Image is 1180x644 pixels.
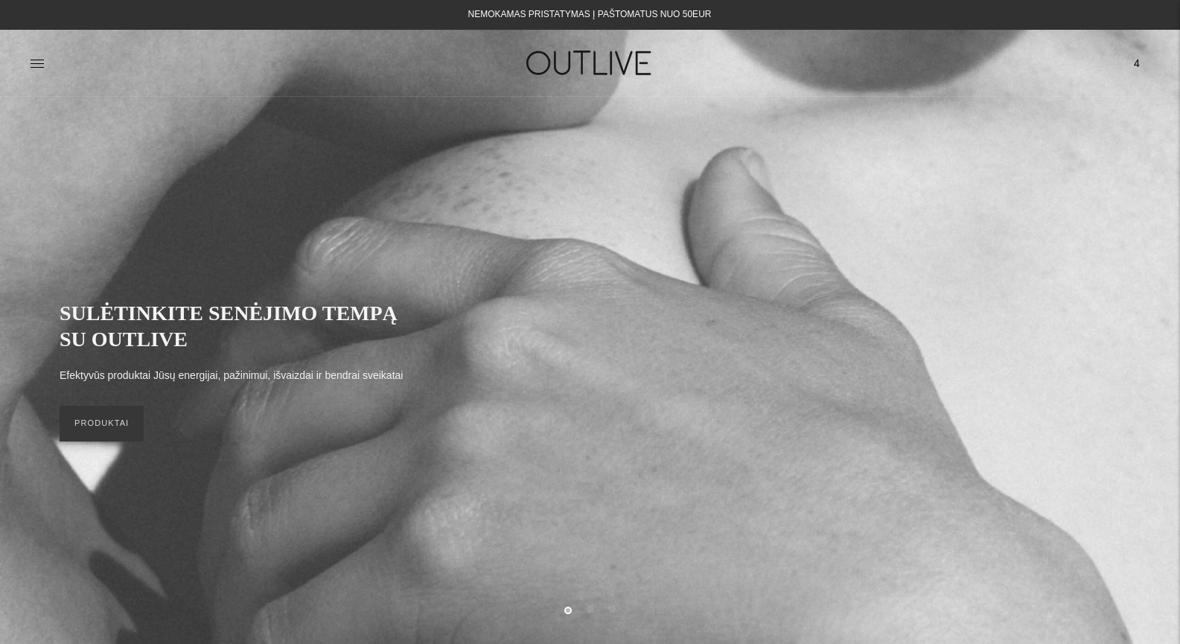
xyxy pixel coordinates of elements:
[608,605,616,613] button: Move carousel to slide 3
[564,607,572,614] button: Move carousel to slide 1
[468,6,712,24] div: NEMOKAMAS PRISTATYMAS Į PAŠTOMATUS NUO 50EUR
[497,37,683,89] img: OUTLIVE
[60,406,144,441] a: PRODUKTAI
[1123,47,1150,80] a: 4
[587,605,594,613] button: Move carousel to slide 2
[60,367,403,385] p: Efektyvūs produktai Jūsų energijai, pažinimui, išvaizdai ir bendrai sveikatai
[1126,53,1147,74] span: 4
[60,300,417,352] h2: SULĖTINKITE SENĖJIMO TEMPĄ SU OUTLIVE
